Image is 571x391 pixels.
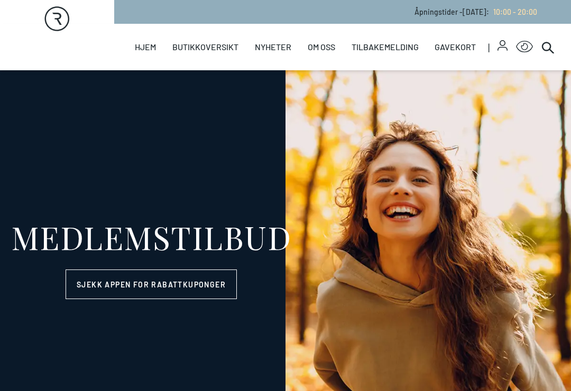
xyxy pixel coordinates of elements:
a: Om oss [308,24,335,70]
span: | [488,24,498,70]
a: Tilbakemelding [352,24,419,70]
a: Butikkoversikt [172,24,238,70]
a: Nyheter [255,24,291,70]
a: Gavekort [435,24,476,70]
p: Åpningstider - [DATE] : [415,6,537,17]
a: 10:00 - 20:00 [489,7,537,16]
span: 10:00 - 20:00 [493,7,537,16]
a: Hjem [135,24,156,70]
a: Sjekk appen for rabattkuponger [66,269,237,299]
button: Open Accessibility Menu [516,39,533,55]
div: MEDLEMSTILBUD [11,221,292,253]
